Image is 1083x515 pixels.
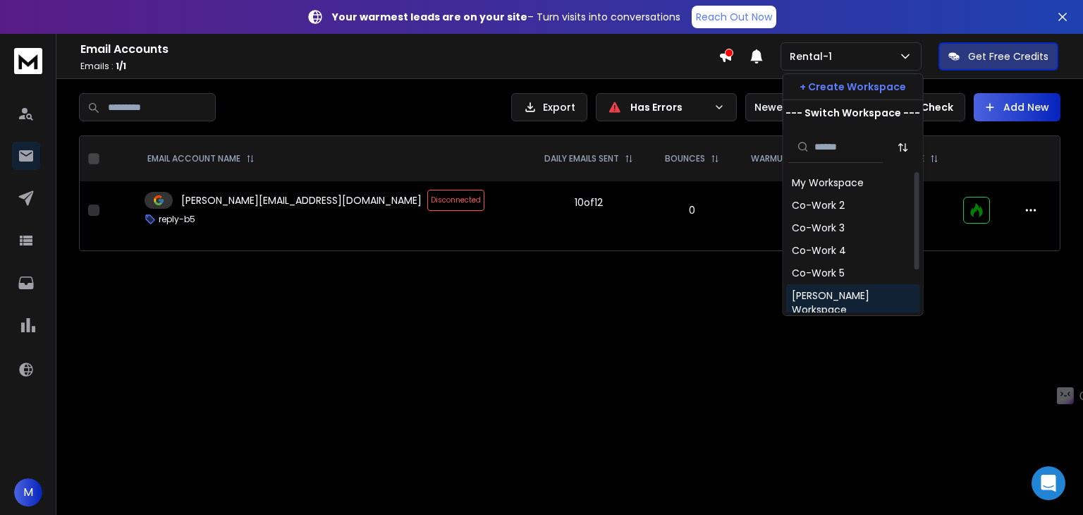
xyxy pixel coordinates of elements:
img: logo [14,48,42,74]
span: Disconnected [427,190,484,211]
p: --- Switch Workspace --- [785,106,920,120]
p: DAILY EMAILS SENT [544,153,619,164]
div: [PERSON_NAME] Workspace [792,289,914,317]
p: [PERSON_NAME][EMAIL_ADDRESS][DOMAIN_NAME] [181,193,422,207]
div: Co-Work 2 [792,198,845,212]
strong: Your warmest leads are on your site [332,10,527,24]
p: – Turn visits into conversations [332,10,680,24]
button: M [14,478,42,507]
button: Sort by Sort A-Z [889,133,917,162]
div: Co-Work 5 [792,266,845,280]
h1: Email Accounts [80,41,718,58]
div: Co-Work 4 [792,243,846,257]
a: Reach Out Now [692,6,776,28]
div: 10 of 12 [575,195,603,210]
div: My Workspace [792,176,864,190]
div: EMAIL ACCOUNT NAME [147,153,255,164]
p: + Create Workspace [800,80,906,94]
p: WARMUP EMAILS [751,153,817,164]
div: Co-Work 3 [792,221,845,235]
td: 2 [735,181,848,239]
p: BOUNCES [665,153,705,164]
button: Add New [974,93,1060,121]
p: 0 [659,203,726,217]
button: Export [511,93,587,121]
p: reply-b5 [159,214,195,225]
p: Rental-1 [790,49,838,63]
div: Open Intercom Messenger [1032,466,1065,500]
span: 1 / 1 [116,60,126,72]
button: Newest [745,93,837,121]
button: Get Free Credits [938,42,1058,71]
button: + Create Workspace [783,74,923,99]
p: Emails : [80,61,718,72]
p: Get Free Credits [968,49,1048,63]
p: Reach Out Now [696,10,772,24]
p: Has Errors [630,100,708,114]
